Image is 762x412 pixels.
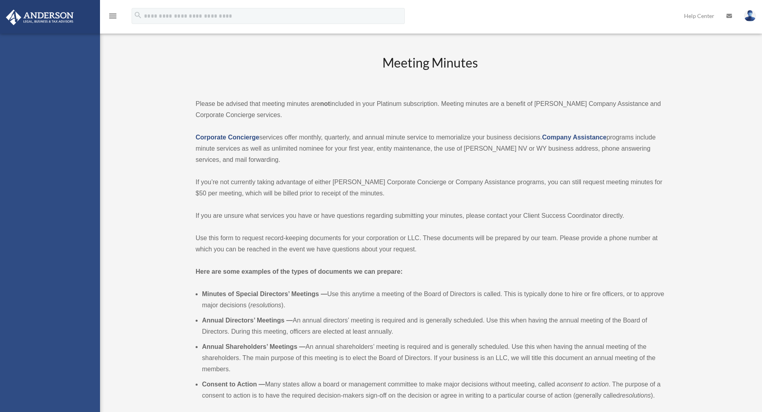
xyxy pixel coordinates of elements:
[744,10,756,22] img: User Pic
[196,132,664,165] p: services offer monthly, quarterly, and annual minute service to memorialize your business decisio...
[250,302,281,309] em: resolutions
[196,54,664,87] h2: Meeting Minutes
[196,134,259,141] a: Corporate Concierge
[196,177,664,199] p: If you’re not currently taking advantage of either [PERSON_NAME] Corporate Concierge or Company A...
[134,11,142,20] i: search
[202,291,327,297] b: Minutes of Special Directors’ Meetings —
[196,233,664,255] p: Use this form to request record-keeping documents for your corporation or LLC. These documents wi...
[202,317,293,324] b: Annual Directors’ Meetings —
[620,392,651,399] em: resolutions
[320,100,330,107] strong: not
[108,14,118,21] a: menu
[202,379,664,401] li: Many states allow a board or management committee to make major decisions without meeting, called...
[202,343,306,350] b: Annual Shareholders’ Meetings —
[196,268,403,275] strong: Here are some examples of the types of documents we can prepare:
[4,10,76,25] img: Anderson Advisors Platinum Portal
[196,210,664,221] p: If you are unsure what services you have or have questions regarding submitting your minutes, ple...
[560,381,590,388] em: consent to
[196,98,664,121] p: Please be advised that meeting minutes are included in your Platinum subscription. Meeting minute...
[592,381,609,388] em: action
[202,341,664,375] li: An annual shareholders’ meeting is required and is generally scheduled. Use this when having the ...
[202,315,664,337] li: An annual directors’ meeting is required and is generally scheduled. Use this when having the ann...
[108,11,118,21] i: menu
[202,381,265,388] b: Consent to Action —
[542,134,606,141] a: Company Assistance
[202,289,664,311] li: Use this anytime a meeting of the Board of Directors is called. This is typically done to hire or...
